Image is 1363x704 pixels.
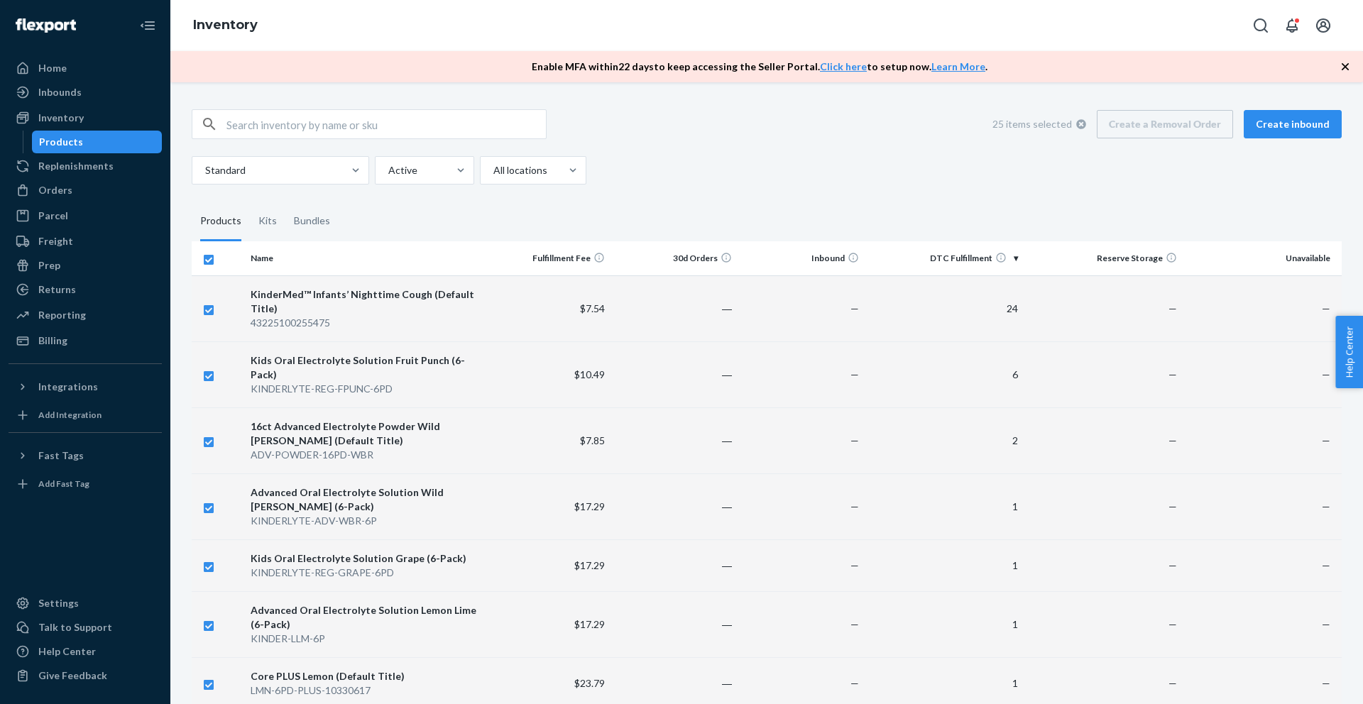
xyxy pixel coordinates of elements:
[251,514,478,528] div: KINDERLYTE-ADV-WBR-6P
[38,234,73,248] div: Freight
[865,473,1024,539] td: 1
[574,559,605,571] span: $17.29
[39,135,83,149] div: Products
[9,254,162,277] a: Prep
[9,375,162,398] button: Integrations
[1322,677,1330,689] span: —
[865,341,1024,407] td: 6
[38,159,114,173] div: Replenishments
[1335,316,1363,388] span: Help Center
[193,17,258,33] a: Inventory
[1322,618,1330,630] span: —
[574,618,605,630] span: $17.29
[251,566,478,580] div: KINDERLYTE-REG-GRAPE-6PD
[38,209,68,223] div: Parcel
[9,329,162,352] a: Billing
[38,282,76,297] div: Returns
[38,308,86,322] div: Reporting
[1168,677,1177,689] span: —
[9,230,162,253] a: Freight
[574,368,605,380] span: $10.49
[38,596,79,610] div: Settings
[738,241,865,275] th: Inbound
[1168,618,1177,630] span: —
[611,473,738,539] td: ―
[611,591,738,657] td: ―
[9,278,162,301] a: Returns
[931,60,985,72] a: Learn More
[611,275,738,341] td: ―
[9,640,162,663] a: Help Center
[9,155,162,177] a: Replenishments
[38,183,72,197] div: Orders
[850,434,859,446] span: —
[251,287,478,316] div: KinderMed™ Infants’ Nighttime Cough (Default Title)
[294,202,330,241] div: Bundles
[251,485,478,514] div: Advanced Oral Electrolyte Solution Wild [PERSON_NAME] (6-Pack)
[483,241,611,275] th: Fulfillment Fee
[574,500,605,512] span: $17.29
[9,179,162,202] a: Orders
[9,444,162,467] button: Fast Tags
[251,382,478,396] div: KINDERLYTE-REG-FPUNC-6PD
[38,111,84,125] div: Inventory
[38,61,67,75] div: Home
[251,551,478,566] div: Kids Oral Electrolyte Solution Grape (6-Pack)
[226,110,546,138] input: Search inventory by name or sku
[1183,241,1342,275] th: Unavailable
[1322,500,1330,512] span: —
[611,341,738,407] td: ―
[251,316,478,330] div: 43225100255475
[182,5,269,46] ol: breadcrumbs
[9,473,162,495] a: Add Fast Tag
[850,500,859,512] span: —
[820,60,867,72] a: Click here
[38,409,102,421] div: Add Integration
[865,407,1024,473] td: 2
[9,664,162,687] button: Give Feedback
[133,11,162,40] button: Close Navigation
[38,334,67,348] div: Billing
[38,644,96,659] div: Help Center
[532,60,987,74] p: Enable MFA within 22 days to keep accessing the Seller Portal. to setup now. .
[492,163,493,177] input: All locations
[9,404,162,427] a: Add Integration
[1278,11,1306,40] button: Open notifications
[251,603,478,632] div: Advanced Oral Electrolyte Solution Lemon Lime (6-Pack)
[865,275,1024,341] td: 24
[1309,11,1337,40] button: Open account menu
[1244,110,1342,138] button: Create inbound
[9,304,162,326] a: Reporting
[850,677,859,689] span: —
[1168,368,1177,380] span: —
[38,478,89,490] div: Add Fast Tag
[251,419,478,448] div: 16ct Advanced Electrolyte Powder Wild [PERSON_NAME] (Default Title)
[1322,559,1330,571] span: —
[245,241,483,275] th: Name
[204,163,205,177] input: Standard
[1024,241,1183,275] th: Reserve Storage
[1168,500,1177,512] span: —
[38,449,84,463] div: Fast Tags
[611,407,738,473] td: ―
[611,539,738,591] td: ―
[38,85,82,99] div: Inbounds
[865,241,1024,275] th: DTC Fulfillment
[251,353,478,382] div: Kids Oral Electrolyte Solution Fruit Punch (6-Pack)
[251,448,478,462] div: ADV-POWDER-16PD-WBR
[1322,368,1330,380] span: —
[850,302,859,314] span: —
[865,539,1024,591] td: 1
[580,302,605,314] span: $7.54
[251,683,478,698] div: LMN-6PD-PLUS-10330617
[9,592,162,615] a: Settings
[1168,559,1177,571] span: —
[38,258,60,273] div: Prep
[850,559,859,571] span: —
[611,241,738,275] th: 30d Orders
[9,106,162,129] a: Inventory
[1168,302,1177,314] span: —
[9,204,162,227] a: Parcel
[574,677,605,689] span: $23.79
[251,632,478,646] div: KINDER-LLM-6P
